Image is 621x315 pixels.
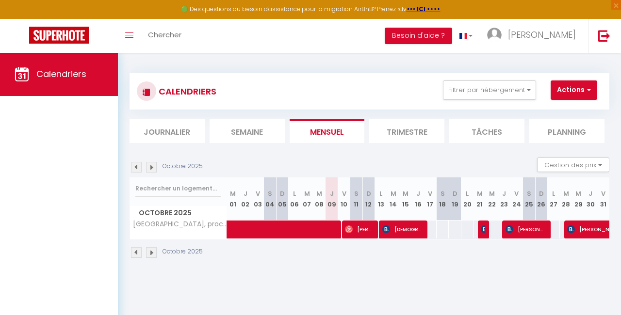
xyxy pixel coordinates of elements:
[251,177,263,220] th: 03
[403,189,409,198] abbr: M
[29,27,89,44] img: Super Booking
[130,206,227,220] span: Octobre 2025
[481,220,485,238] span: [PERSON_NAME]
[487,28,502,42] img: ...
[131,220,229,228] span: [GEOGRAPHIC_DATA], proche gare, terrasse, parking privé
[280,189,285,198] abbr: D
[387,177,399,220] th: 14
[382,220,423,238] span: [DEMOGRAPHIC_DATA][PERSON_NAME]
[597,177,609,220] th: 31
[412,177,424,220] th: 16
[510,177,523,220] th: 24
[502,189,506,198] abbr: J
[601,189,605,198] abbr: V
[575,189,581,198] abbr: M
[330,189,334,198] abbr: J
[345,220,373,238] span: [PERSON_NAME]
[424,177,436,220] th: 17
[290,119,365,143] li: Mensuel
[326,177,338,220] th: 09
[585,177,597,220] th: 30
[375,177,387,220] th: 13
[354,189,359,198] abbr: S
[428,189,432,198] abbr: V
[130,119,205,143] li: Journalier
[391,189,396,198] abbr: M
[264,177,276,220] th: 04
[135,180,221,197] input: Rechercher un logement...
[210,119,285,143] li: Semaine
[449,119,524,143] li: Tâches
[552,189,555,198] abbr: L
[461,177,474,220] th: 20
[437,177,449,220] th: 18
[163,162,203,171] p: Octobre 2025
[508,29,576,41] span: [PERSON_NAME]
[230,189,236,198] abbr: M
[441,189,445,198] abbr: S
[535,177,547,220] th: 26
[474,177,486,220] th: 21
[379,189,382,198] abbr: L
[369,119,444,143] li: Trimestre
[407,5,441,13] a: >>> ICI <<<<
[276,177,288,220] th: 05
[560,177,572,220] th: 28
[529,119,605,143] li: Planning
[572,177,584,220] th: 29
[163,247,203,256] p: Octobre 2025
[598,30,610,42] img: logout
[551,80,597,100] button: Actions
[141,19,189,53] a: Chercher
[227,177,239,220] th: 01
[514,189,519,198] abbr: V
[416,189,420,198] abbr: J
[244,189,247,198] abbr: J
[547,177,559,220] th: 27
[338,177,350,220] th: 10
[477,189,483,198] abbr: M
[304,189,310,198] abbr: M
[506,220,546,238] span: [PERSON_NAME]
[256,189,260,198] abbr: V
[362,177,375,220] th: 12
[301,177,313,220] th: 07
[537,157,609,172] button: Gestion des prix
[268,189,272,198] abbr: S
[453,189,458,198] abbr: D
[466,189,469,198] abbr: L
[316,189,322,198] abbr: M
[588,189,592,198] abbr: J
[148,30,181,40] span: Chercher
[486,177,498,220] th: 22
[449,177,461,220] th: 19
[523,177,535,220] th: 25
[399,177,411,220] th: 15
[443,80,536,100] button: Filtrer par hébergement
[313,177,325,220] th: 08
[289,177,301,220] th: 06
[489,189,495,198] abbr: M
[350,177,362,220] th: 11
[385,28,452,44] button: Besoin d'aide ?
[527,189,531,198] abbr: S
[342,189,346,198] abbr: V
[563,189,569,198] abbr: M
[539,189,544,198] abbr: D
[156,80,216,102] h3: CALENDRIERS
[239,177,251,220] th: 02
[366,189,371,198] abbr: D
[480,19,588,53] a: ... [PERSON_NAME]
[293,189,296,198] abbr: L
[498,177,510,220] th: 23
[36,68,86,80] span: Calendriers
